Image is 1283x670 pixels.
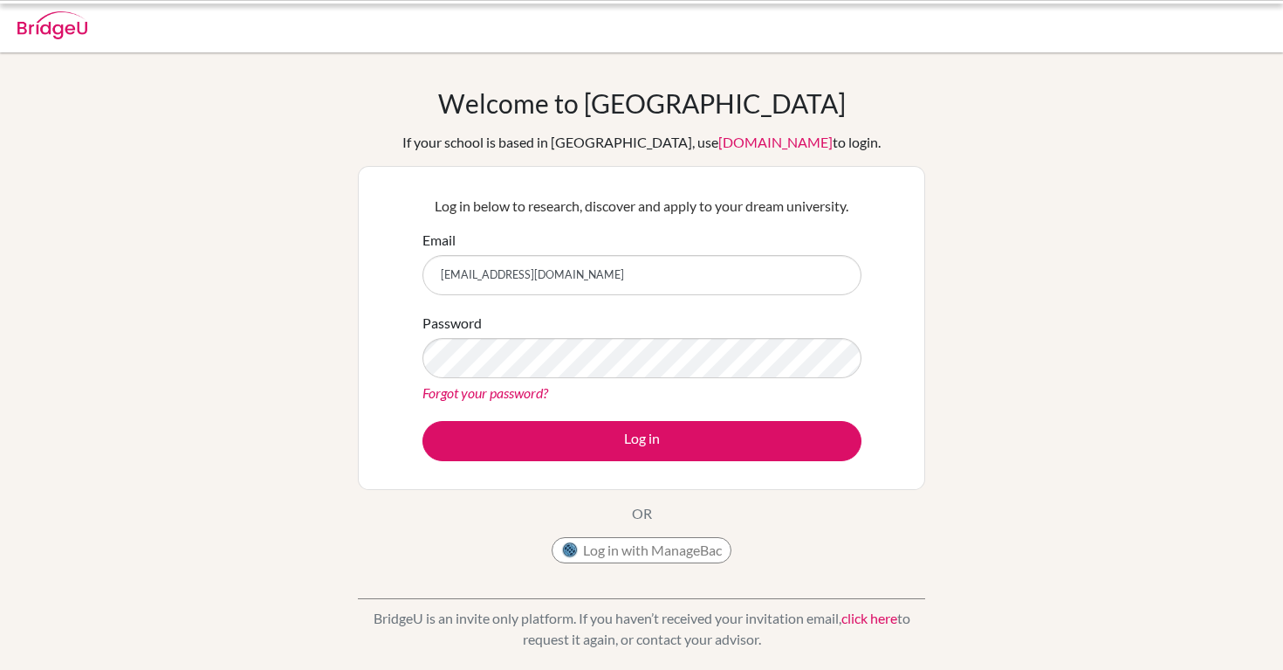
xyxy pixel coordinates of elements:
[402,132,881,153] div: If your school is based in [GEOGRAPHIC_DATA], use to login.
[422,230,456,251] label: Email
[632,503,652,524] p: OR
[422,313,482,334] label: Password
[422,196,861,217] p: Log in below to research, discover and apply to your dream university.
[438,87,846,119] h1: Welcome to [GEOGRAPHIC_DATA]
[422,384,548,401] a: Forgot your password?
[552,537,731,563] button: Log in with ManageBac
[841,610,897,626] a: click here
[422,421,861,461] button: Log in
[17,11,87,39] img: Bridge-U
[358,608,925,650] p: BridgeU is an invite only platform. If you haven’t received your invitation email, to request it ...
[718,134,833,150] a: [DOMAIN_NAME]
